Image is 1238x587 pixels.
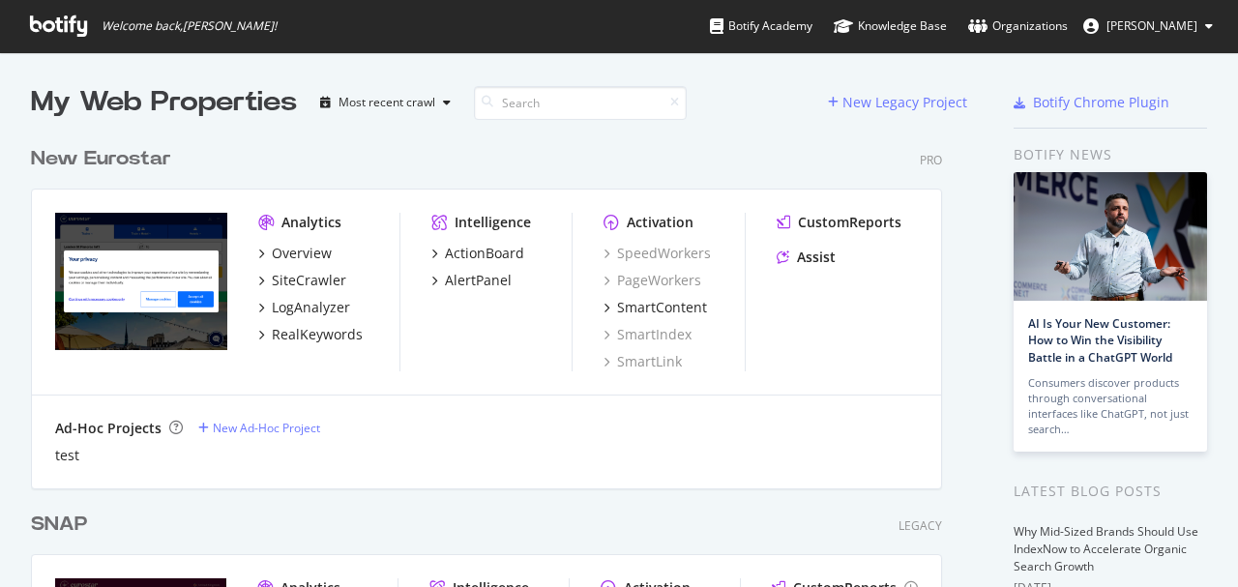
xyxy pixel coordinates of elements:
a: test [55,446,79,465]
button: New Legacy Project [828,87,967,118]
div: Ad-Hoc Projects [55,419,162,438]
div: Analytics [281,213,341,232]
div: Knowledge Base [834,16,947,36]
div: Legacy [899,517,942,534]
a: SmartIndex [604,325,692,344]
a: RealKeywords [258,325,363,344]
input: Search [474,86,687,120]
div: New Eurostar [31,145,171,173]
div: Latest Blog Posts [1014,481,1207,502]
img: AI Is Your New Customer: How to Win the Visibility Battle in a ChatGPT World [1014,172,1207,301]
div: LogAnalyzer [272,298,350,317]
a: AI Is Your New Customer: How to Win the Visibility Battle in a ChatGPT World [1028,315,1172,365]
div: Organizations [968,16,1068,36]
div: Assist [797,248,836,267]
a: AlertPanel [431,271,512,290]
img: www.eurostar.com [55,213,227,351]
a: Why Mid-Sized Brands Should Use IndexNow to Accelerate Organic Search Growth [1014,523,1198,574]
a: Assist [777,248,836,267]
span: Da Silva Eva [1106,17,1197,34]
a: Overview [258,244,332,263]
div: Overview [272,244,332,263]
div: Consumers discover products through conversational interfaces like ChatGPT, not just search… [1028,375,1193,437]
div: Most recent crawl [339,97,435,108]
div: SNAP [31,511,87,539]
span: Welcome back, [PERSON_NAME] ! [102,18,277,34]
a: SmartContent [604,298,707,317]
a: PageWorkers [604,271,701,290]
div: RealKeywords [272,325,363,344]
div: SiteCrawler [272,271,346,290]
div: AlertPanel [445,271,512,290]
a: ActionBoard [431,244,524,263]
a: New Eurostar [31,145,179,173]
a: SNAP [31,511,95,539]
div: Botify news [1014,144,1207,165]
a: SpeedWorkers [604,244,711,263]
div: My Web Properties [31,83,297,122]
div: Activation [627,213,693,232]
a: SiteCrawler [258,271,346,290]
div: New Ad-Hoc Project [213,420,320,436]
a: SmartLink [604,352,682,371]
button: [PERSON_NAME] [1068,11,1228,42]
a: New Ad-Hoc Project [198,420,320,436]
div: ActionBoard [445,244,524,263]
button: Most recent crawl [312,87,458,118]
div: Botify Academy [710,16,812,36]
div: New Legacy Project [842,93,967,112]
a: CustomReports [777,213,901,232]
div: CustomReports [798,213,901,232]
a: LogAnalyzer [258,298,350,317]
div: Intelligence [455,213,531,232]
div: SmartContent [617,298,707,317]
a: New Legacy Project [828,94,967,110]
div: Botify Chrome Plugin [1033,93,1169,112]
div: Pro [920,152,942,168]
a: Botify Chrome Plugin [1014,93,1169,112]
